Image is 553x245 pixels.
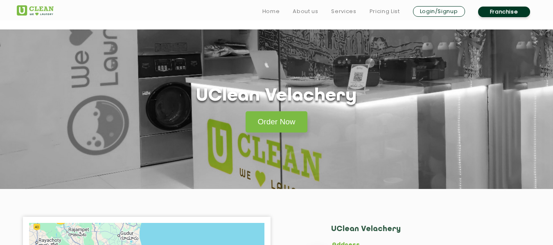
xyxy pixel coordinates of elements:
a: Order Now [246,111,308,133]
a: Pricing List [370,7,400,16]
a: Franchise [478,7,530,17]
img: UClean Laundry and Dry Cleaning [17,5,54,16]
a: About us [293,7,318,16]
a: Home [262,7,280,16]
a: Services [331,7,356,16]
a: Login/Signup [413,6,465,17]
h1: UClean Velachery [196,86,357,107]
h2: UClean Velachery [331,225,506,242]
